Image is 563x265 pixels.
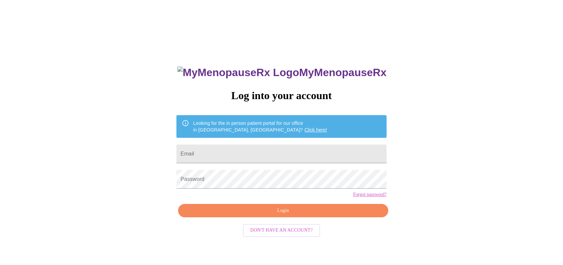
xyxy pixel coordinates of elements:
a: Click here! [304,127,327,132]
img: MyMenopauseRx Logo [177,66,299,79]
h3: MyMenopauseRx [177,66,387,79]
button: Don't have an account? [243,224,320,237]
a: Forgot password? [353,192,387,197]
button: Login [178,204,388,218]
div: Looking for the in person patient portal for our office in [GEOGRAPHIC_DATA], [GEOGRAPHIC_DATA]? [193,117,327,136]
span: Login [186,207,380,215]
h3: Log into your account [176,89,386,102]
a: Don't have an account? [241,227,322,233]
span: Don't have an account? [250,226,313,235]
